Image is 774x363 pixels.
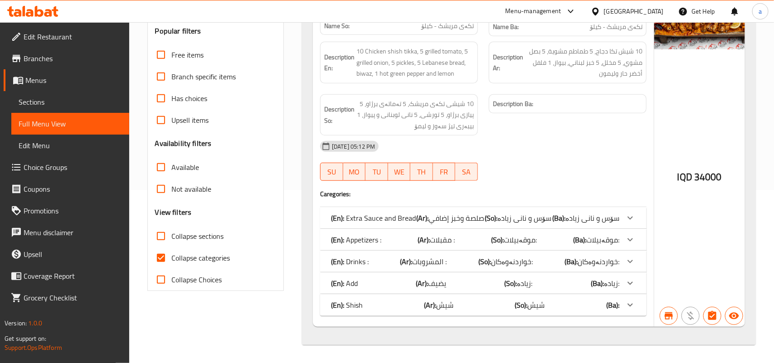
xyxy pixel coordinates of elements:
span: Not available [172,184,212,194]
span: مقبلات : [430,233,455,247]
a: Sections [11,91,129,113]
p: Add [331,278,358,289]
span: SU [324,165,339,179]
button: TU [365,163,388,181]
a: Edit Menu [11,135,129,156]
b: (So): [491,233,504,247]
div: (En): Shish(Ar):شیش(So):شیش(Ba): [320,294,647,316]
span: شیش [528,298,545,312]
b: (Ar): [416,211,428,225]
span: خواردنەوەکان: [491,255,533,268]
b: (So): [505,276,517,290]
span: 10 شیشی تکەی مریشک، 5 تەماتەی برژاو، 5 پیازی برژاو، 5 تورشی، 5 نانی لوبنانی و پیواز، 1 بیبەری تیژ... [356,98,474,132]
span: Choice Groups [24,162,122,173]
b: (Ar): [418,233,430,247]
a: Edit Restaurant [4,26,129,48]
button: FR [433,163,456,181]
div: (En): Drinks :(Ar):المشروبات :(So):خواردنەوەکان:(Ba):خواردنەوەکان: [320,251,647,272]
button: MO [343,163,366,181]
span: FR [437,165,452,179]
div: [GEOGRAPHIC_DATA] [604,6,664,16]
div: (En): Appetizers :(Ar):مقبلات :(So):موقەبیلات:(Ba):موقەبیلات: [320,229,647,251]
b: (Ar): [416,276,428,290]
button: SU [320,163,343,181]
span: Coverage Report [24,271,122,281]
span: Collapse categories [172,252,230,263]
div: (En): Add(Ar):يضيف(So):زیادە:(Ba):زیادە: [320,272,647,294]
span: Menu disclaimer [24,227,122,238]
strong: Description Ba: [493,98,533,110]
span: a [759,6,762,16]
span: Coupons [24,184,122,194]
b: (So): [515,298,528,312]
p: Drinks : [331,256,369,267]
a: Choice Groups [4,156,129,178]
b: (So): [485,211,498,225]
span: سۆس و نانی زیادە [565,211,619,225]
a: Menu disclaimer [4,222,129,243]
p: Extra Sauce and Bread [331,213,416,223]
span: Upsell [24,249,122,260]
span: SA [459,165,474,179]
b: (Ba): [573,233,586,247]
b: (En): [331,255,344,268]
span: Collapse sections [172,231,224,242]
strong: Name So: [324,21,350,31]
span: Promotions [24,205,122,216]
span: MO [347,165,362,179]
span: صلصة وخبز إضافي [428,211,484,225]
button: TH [410,163,433,181]
span: Edit Menu [19,140,122,151]
span: سۆس و نانی زیادە [498,211,552,225]
span: Sections [19,97,122,107]
b: (Ar): [400,255,413,268]
b: (En): [331,211,344,225]
b: (Ar): [424,298,436,312]
span: Branch specific items [172,71,236,82]
a: Menus [4,69,129,91]
a: Branches [4,48,129,69]
span: خواردنەوەکان: [578,255,619,268]
b: (So): [478,255,491,268]
span: Upsell items [172,115,209,126]
span: TU [369,165,385,179]
a: Coupons [4,178,129,200]
span: تکەی مریشک - کیلۆ [590,21,643,33]
button: Branch specific item [660,307,678,325]
a: Coverage Report [4,265,129,287]
b: (Ba): [565,255,578,268]
strong: Description So: [324,104,355,126]
p: Shish [331,300,363,310]
span: Available [172,162,200,173]
span: Full Menu View [19,118,122,129]
span: 10 شيش تكا دجاج، 5 طماطم مشوية، 5 بصل مشوي، 5 مخلل، 5 خبز لبناني، بيواز، 1 فلفل أخضر حار وليمون [525,46,643,79]
span: Grocery Checklist [24,292,122,303]
span: زیادە: [517,276,533,290]
span: Menus [25,75,122,86]
b: (Ba): [606,298,619,312]
p: Appetizers : [331,234,381,245]
span: موقەبیلات: [504,233,537,247]
button: Purchased item [682,307,700,325]
span: 34000 [694,168,722,186]
h4: Caregories: [320,189,647,198]
span: IQD [677,168,692,186]
span: Branches [24,53,122,64]
a: Full Menu View [11,113,129,135]
button: Available [725,307,743,325]
div: Menu-management [506,6,561,17]
span: 1.0.0 [28,317,42,329]
b: (Ba): [552,211,565,225]
button: SA [455,163,478,181]
strong: Description Ar: [493,52,523,74]
a: Grocery Checklist [4,287,129,309]
b: (En): [331,276,344,290]
h3: Popular filters [155,26,277,36]
div: (En): Extra Sauce and Bread(Ar):صلصة وخبز إضافي(So):سۆس و نانی زیادە(Ba):سۆس و نانی زیادە [320,207,647,229]
h3: View filters [155,207,192,218]
span: WE [392,165,407,179]
span: Free items [172,49,204,60]
strong: Description En: [324,52,355,74]
span: 10 Chicken shish tikka, 5 grilled tomato, 5 grilled onion, 5 pickles, 5 Lebanese bread, biwaz, 1 ... [356,46,474,79]
span: موقەبیلات: [586,233,619,247]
